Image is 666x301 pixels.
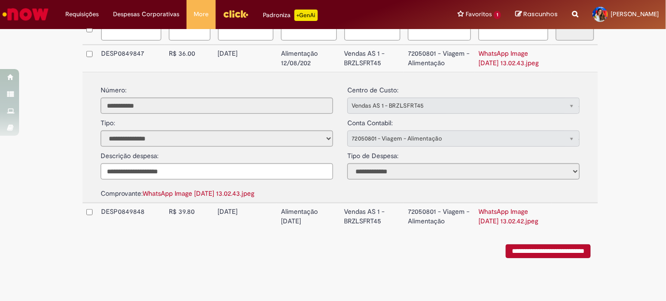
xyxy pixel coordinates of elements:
[404,45,475,72] td: 72050801 - Viagem - Alimentação
[263,10,318,21] div: Padroniza
[1,5,50,24] img: ServiceNow
[165,203,214,230] td: R$ 39.80
[113,10,179,19] span: Despesas Corporativas
[352,98,555,113] span: Vendas AS 1 - BRZLSFRT45
[97,203,165,230] td: DESP0849848
[479,207,538,225] a: WhatsApp Image [DATE] 13.02.42.jpeg
[341,203,404,230] td: Vendas AS 1 - BRZLSFRT45
[101,184,333,199] div: Comprovante:
[294,10,318,21] p: +GenAi
[347,130,580,147] a: 72050801 - Viagem - AlimentaçãoLimpar campo conta_contabil
[101,114,115,128] label: Tipo:
[479,49,539,67] a: WhatsApp Image [DATE] 13.02.43.jpeg
[494,11,501,19] span: 1
[97,45,165,72] td: DESP0849847
[214,45,278,72] td: [DATE]
[515,10,558,19] a: Rascunhos
[65,10,99,19] span: Requisições
[347,114,393,128] label: Conta Contabil:
[466,10,492,19] span: Favoritos
[523,10,558,19] span: Rascunhos
[277,203,340,230] td: Alimentação [DATE]
[277,45,340,72] td: Alimentação 12/08/202
[165,45,214,72] td: R$ 36.00
[223,7,249,21] img: click_logo_yellow_360x200.png
[475,45,552,72] td: WhatsApp Image [DATE] 13.02.43.jpeg
[341,45,404,72] td: Vendas AS 1 - BRZLSFRT45
[347,147,398,161] label: Tipo de Despesa:
[101,151,158,161] label: Descrição despesa:
[475,203,552,230] td: WhatsApp Image [DATE] 13.02.42.jpeg
[101,86,126,95] label: Número:
[214,203,278,230] td: [DATE]
[352,131,555,146] span: 72050801 - Viagem - Alimentação
[143,189,254,198] a: WhatsApp Image [DATE] 13.02.43.jpeg
[347,98,580,114] a: Vendas AS 1 - BRZLSFRT45Limpar campo centro_de_custo
[194,10,208,19] span: More
[611,10,659,18] span: [PERSON_NAME]
[347,81,398,95] label: Centro de Custo:
[404,203,475,230] td: 72050801 - Viagem - Alimentação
